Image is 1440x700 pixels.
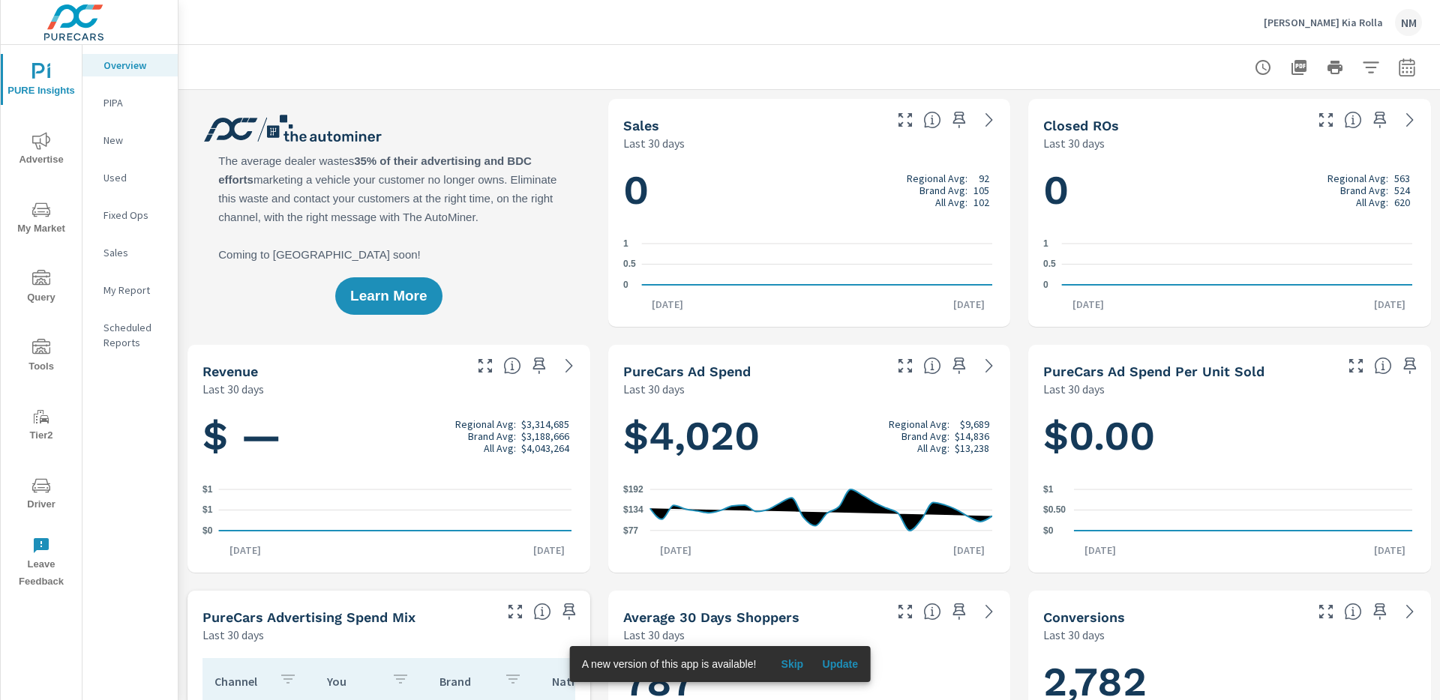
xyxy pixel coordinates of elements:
p: [DATE] [943,543,995,558]
button: Make Fullscreen [503,600,527,624]
div: Used [82,166,178,189]
h1: $4,020 [623,411,996,462]
p: 524 [1394,184,1410,196]
span: Learn More [350,289,427,303]
button: Make Fullscreen [473,354,497,378]
a: See more details in report [1398,108,1422,132]
span: Tier2 [5,408,77,444]
a: See more details in report [557,354,581,378]
p: Scheduled Reports [103,320,166,350]
div: Scheduled Reports [82,316,178,354]
p: Last 30 days [623,380,685,398]
text: 0 [1043,280,1048,290]
p: National [552,674,604,689]
p: Last 30 days [1043,134,1105,152]
p: Last 30 days [1043,626,1105,644]
p: Brand Avg: [1340,184,1388,196]
span: Update [822,657,858,671]
span: Query [5,270,77,307]
button: Learn More [335,277,442,315]
span: Leave Feedback [5,537,77,591]
p: [DATE] [641,297,694,312]
p: 620 [1394,196,1410,208]
text: $1 [202,484,213,495]
h1: $0.00 [1043,411,1416,462]
text: 0.5 [1043,259,1056,270]
span: Save this to your personalized report [947,354,971,378]
button: Make Fullscreen [893,108,917,132]
p: [DATE] [219,543,271,558]
div: New [82,129,178,151]
p: $9,689 [960,418,989,430]
h5: Closed ROs [1043,118,1119,133]
div: Sales [82,241,178,264]
p: Sales [103,245,166,260]
text: 0 [623,280,628,290]
p: [DATE] [523,543,575,558]
span: Save this to your personalized report [1398,354,1422,378]
p: Used [103,170,166,185]
p: Last 30 days [623,626,685,644]
span: Skip [774,657,810,671]
p: [DATE] [1062,297,1114,312]
p: All Avg: [1356,196,1388,208]
button: Update [816,652,864,676]
div: My Report [82,279,178,301]
text: 0.5 [623,259,636,270]
p: You [327,674,379,689]
button: "Export Report to PDF" [1284,52,1314,82]
p: Fixed Ops [103,208,166,223]
span: Save this to your personalized report [1368,108,1392,132]
div: nav menu [1,45,82,597]
span: A new version of this app is available! [582,658,757,670]
div: PIPA [82,91,178,114]
h5: PureCars Ad Spend Per Unit Sold [1043,363,1264,379]
p: Brand Avg: [901,430,949,442]
span: Number of vehicles sold by the dealership over the selected date range. [Source: This data is sou... [923,111,941,129]
p: Regional Avg: [455,418,516,430]
text: $77 [623,525,638,536]
span: The number of dealer-specified goals completed by a visitor. [Source: This data is provided by th... [1344,603,1362,621]
p: My Report [103,283,166,298]
p: Last 30 days [202,626,264,644]
text: $1 [1043,484,1054,495]
p: All Avg: [935,196,967,208]
p: PIPA [103,95,166,110]
button: Make Fullscreen [1314,600,1338,624]
text: 1 [1043,238,1048,249]
h5: Average 30 Days Shoppers [623,609,799,625]
p: $4,043,264 [521,442,569,454]
span: Save this to your personalized report [1368,600,1392,624]
p: [DATE] [943,297,995,312]
h5: Revenue [202,363,258,379]
span: My Market [5,201,77,238]
span: Driver [5,477,77,513]
h1: 0 [623,165,996,216]
span: PURE Insights [5,63,77,100]
p: Regional Avg: [889,418,949,430]
div: Fixed Ops [82,204,178,226]
h5: PureCars Ad Spend [623,363,751,379]
button: Print Report [1320,52,1350,82]
p: $3,314,685 [521,418,569,430]
div: Overview [82,54,178,76]
span: Total sales revenue over the selected date range. [Source: This data is sourced from the dealer’s... [503,357,521,375]
p: All Avg: [917,442,949,454]
p: Regional Avg: [907,172,967,184]
button: Make Fullscreen [893,600,917,624]
p: 102 [973,196,989,208]
span: Save this to your personalized report [527,354,551,378]
span: Advertise [5,132,77,169]
p: 105 [973,184,989,196]
text: 1 [623,238,628,249]
button: Select Date Range [1392,52,1422,82]
p: All Avg: [484,442,516,454]
p: Last 30 days [1043,380,1105,398]
span: Save this to your personalized report [947,600,971,624]
button: Make Fullscreen [1314,108,1338,132]
h5: PureCars Advertising Spend Mix [202,609,415,625]
p: Brand [439,674,492,689]
p: Last 30 days [202,380,264,398]
button: Apply Filters [1356,52,1386,82]
h5: Conversions [1043,609,1125,625]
